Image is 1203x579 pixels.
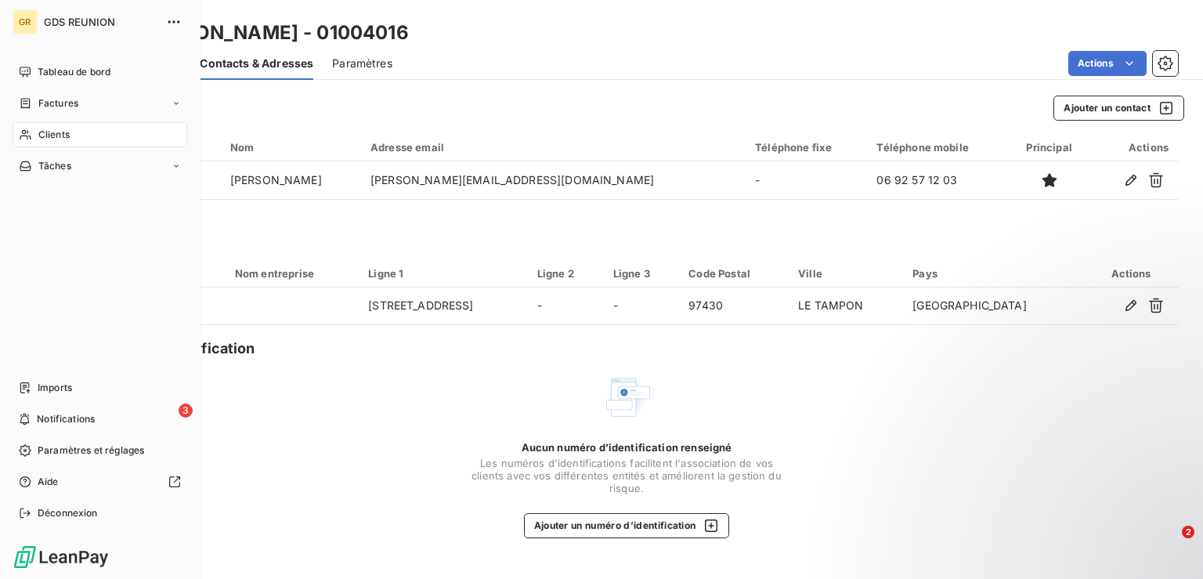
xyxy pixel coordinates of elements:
[890,427,1203,537] iframe: Intercom notifications message
[867,161,1008,199] td: 06 92 57 12 03
[38,506,98,520] span: Déconnexion
[470,457,783,494] span: Les numéros d'identifications facilitent l'association de vos clients avec vos différentes entité...
[798,267,894,280] div: Ville
[230,141,352,154] div: Nom
[13,545,110,570] img: Logo LeanPay
[613,267,670,280] div: Ligne 3
[38,65,110,79] span: Tableau de bord
[903,288,1084,325] td: [GEOGRAPHIC_DATA]
[368,267,518,280] div: Ligne 1
[1053,96,1184,121] button: Ajouter un contact
[361,161,746,199] td: [PERSON_NAME][EMAIL_ADDRESS][DOMAIN_NAME]
[1068,51,1147,76] button: Actions
[1100,141,1169,154] div: Actions
[359,288,528,325] td: [STREET_ADDRESS]
[1093,267,1169,280] div: Actions
[221,161,361,199] td: [PERSON_NAME]
[522,441,732,454] span: Aucun numéro d’identification renseigné
[38,96,78,110] span: Factures
[604,288,680,325] td: -
[1017,141,1081,154] div: Principal
[1182,526,1194,538] span: 2
[13,9,38,34] div: GR
[688,267,779,280] div: Code Postal
[44,16,157,28] span: GDS REUNION
[13,469,187,494] a: Aide
[332,56,392,71] span: Paramètres
[138,19,409,47] h3: [PERSON_NAME] - 01004016
[38,128,70,142] span: Clients
[537,267,594,280] div: Ligne 2
[370,141,736,154] div: Adresse email
[37,412,95,426] span: Notifications
[601,372,652,422] img: Empty state
[200,56,313,71] span: Contacts & Adresses
[179,403,193,418] span: 3
[38,381,72,395] span: Imports
[38,159,71,173] span: Tâches
[528,288,604,325] td: -
[876,141,999,154] div: Téléphone mobile
[755,141,858,154] div: Téléphone fixe
[1150,526,1187,563] iframe: Intercom live chat
[235,267,349,280] div: Nom entreprise
[679,288,789,325] td: 97430
[912,267,1075,280] div: Pays
[746,161,867,199] td: -
[38,475,59,489] span: Aide
[789,288,903,325] td: LE TAMPON
[524,513,730,538] button: Ajouter un numéro d’identification
[38,443,144,458] span: Paramètres et réglages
